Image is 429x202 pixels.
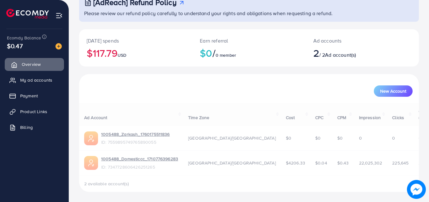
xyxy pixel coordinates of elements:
p: Please review our refund policy carefully to understand your rights and obligations when requesti... [84,9,415,17]
a: My ad accounts [5,74,64,86]
span: New Account [380,89,406,93]
h2: $117.79 [87,47,185,59]
img: image [55,43,62,49]
p: Earn referral [200,37,298,44]
span: 2 [313,46,319,60]
span: Ad account(s) [325,51,356,58]
h2: / 2 [313,47,383,59]
p: [DATE] spends [87,37,185,44]
span: Ecomdy Balance [7,35,41,41]
a: Billing [5,121,64,134]
p: Ad accounts [313,37,383,44]
a: Product Links [5,105,64,118]
span: Overview [22,61,41,67]
a: Overview [5,58,64,71]
span: USD [118,52,126,58]
button: New Account [374,85,413,97]
span: Billing [20,124,33,130]
a: Payment [5,89,64,102]
img: menu [55,12,63,19]
span: Payment [20,93,38,99]
span: Product Links [20,108,47,115]
h2: $0 [200,47,298,59]
img: logo [6,9,49,19]
span: $0.47 [7,41,23,50]
span: / [212,46,216,60]
span: 0 member [216,52,236,58]
img: image [407,180,426,199]
span: My ad accounts [20,77,52,83]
